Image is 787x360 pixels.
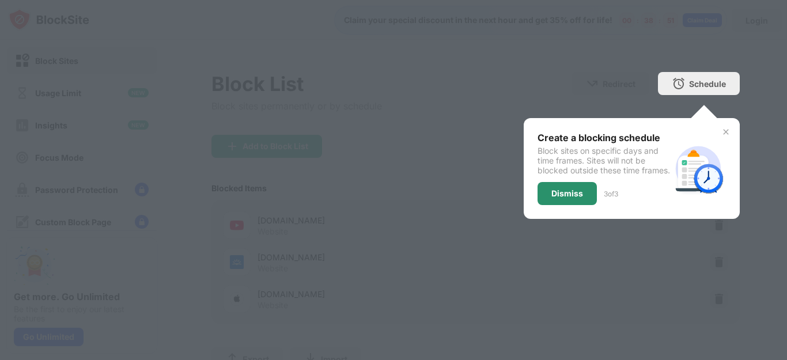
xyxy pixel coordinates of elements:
div: Dismiss [551,189,583,198]
img: schedule.svg [671,141,726,196]
div: Create a blocking schedule [538,132,671,143]
div: Schedule [689,79,726,89]
img: x-button.svg [721,127,731,137]
div: 3 of 3 [604,190,618,198]
div: Block sites on specific days and time frames. Sites will not be blocked outside these time frames. [538,146,671,175]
